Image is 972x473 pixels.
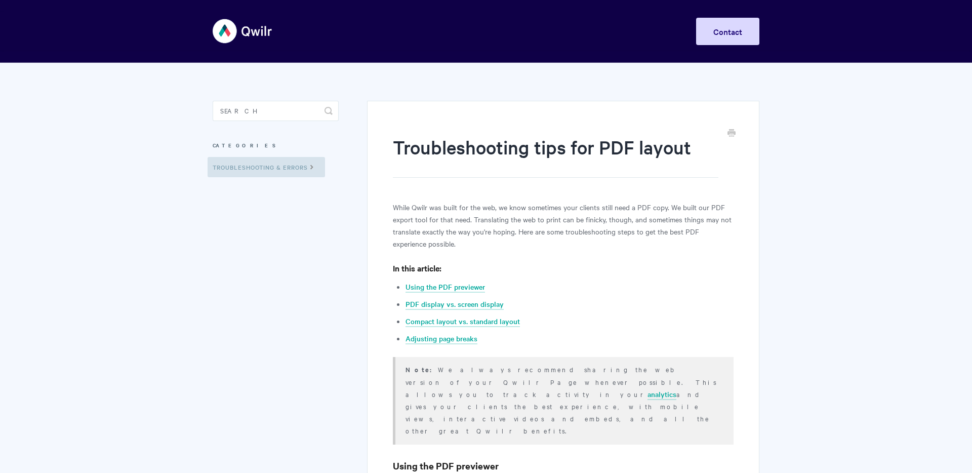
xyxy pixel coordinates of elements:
[406,363,721,437] p: We always recommend sharing the web version of your Qwilr Page whenever possible. This allows you...
[213,136,339,154] h3: Categories
[393,134,718,178] h1: Troubleshooting tips for PDF layout
[393,459,499,472] strong: Using the PDF previewer
[213,101,339,121] input: Search
[393,201,734,250] p: While Qwilr was built for the web, we know sometimes your clients still need a PDF copy. We built...
[406,316,520,327] a: Compact layout vs. standard layout
[696,18,759,45] a: Contact
[393,262,441,273] strong: In this article:
[406,333,477,344] a: Adjusting page breaks
[647,389,676,400] a: analytics
[406,365,438,374] strong: Note:
[208,157,325,177] a: Troubleshooting & Errors
[406,282,485,293] a: Using the PDF previewer
[213,12,273,50] img: Qwilr Help Center
[406,299,504,310] a: PDF display vs. screen display
[727,128,736,139] a: Print this Article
